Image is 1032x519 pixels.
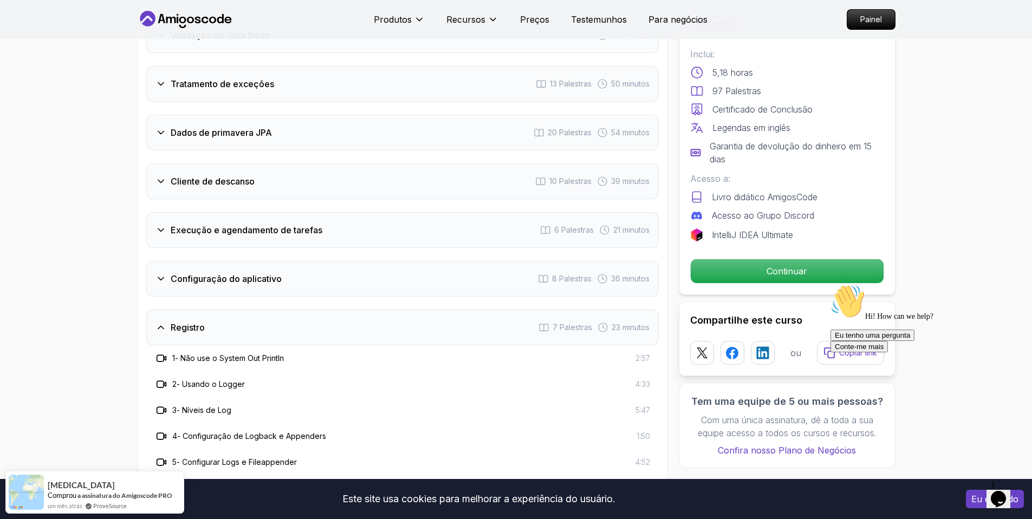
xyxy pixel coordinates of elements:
font: Tem uma equipe de 5 ou mais pessoas? [691,396,883,407]
font: 5:47 [635,405,650,415]
font: Execução e agendamento de tarefas [171,225,322,235]
font: Compartilhe este curso [690,314,802,326]
a: Painel [847,9,895,30]
font: Com uma única assinatura, dê a toda a sua equipe acesso a todos os cursos e recursos. [698,415,877,438]
font: - [177,379,180,389]
font: Palestras [560,323,592,332]
font: Palestras [561,225,594,234]
a: a assinatura do Amigoscode PRO [77,491,172,500]
font: 36 minutos [611,274,650,283]
a: Preços [520,13,549,26]
font: 13 [550,79,557,88]
button: Configuração do aplicativo8 Palestras 36 minutos [146,261,659,297]
font: Palestras [559,79,592,88]
font: [MEDICAL_DATA] [48,480,115,490]
font: ou [790,347,801,358]
font: 5 [172,457,177,467]
font: 50 minutos [611,79,650,88]
font: Cliente de descanso [171,176,255,187]
span: Hi! How can we help? [4,32,107,41]
button: Aceitar cookies [966,490,1024,508]
font: Garantia de devolução do dinheiro em 15 dias [710,141,872,165]
img: logotipo da jetbrains [690,228,703,241]
font: Palestras [559,274,592,283]
font: Eu entendo [971,494,1018,504]
font: - [177,431,180,441]
a: ProveSource [93,501,127,510]
font: 4:33 [635,379,650,389]
font: Inclui: [690,49,715,60]
font: Este site usa cookies para melhorar a experiência do usuário. [342,493,615,504]
font: Confira nosso Plano de Negócios [718,445,856,456]
font: Certificado de Conclusão [712,104,813,115]
font: Produtos [374,14,412,25]
font: - [177,405,180,415]
font: 97 Palestras [712,86,761,96]
iframe: widget de bate-papo [826,280,1021,470]
font: 7 [553,323,557,332]
font: Configurar Logs e Fileappender [182,457,297,467]
font: 23 minutos [612,323,650,332]
font: Acesso a: [690,173,730,184]
div: 👋Hi! How can we help?Eu tenho uma perguntaConte-me mais [4,4,199,73]
button: Tratamento de exceções13 Palestras 50 minutos [146,66,659,102]
font: 6 [554,225,559,234]
button: Execução e agendamento de tarefas6 Palestras 21 minutos [146,212,659,248]
font: - [175,353,178,363]
font: 2 [172,379,177,389]
iframe: widget de bate-papo [986,476,1021,508]
button: Recursos [446,13,498,35]
font: 2:57 [635,353,650,363]
font: Painel [860,15,882,24]
font: 4:52 [635,457,650,467]
font: Para negócios [648,14,708,25]
font: Usando o Logger [182,379,245,389]
font: Comprou [48,491,76,500]
font: Palestras [559,128,592,137]
font: IntelliJ IDEA Ultimate [712,229,793,240]
font: 21 minutos [613,225,650,234]
a: Para negócios [648,13,708,26]
button: Conte-me mais [4,61,62,73]
font: Palestras [559,176,592,186]
font: Continuar [767,266,807,277]
button: Eu tenho uma pergunta [4,50,88,61]
font: um mês atrás [48,502,82,509]
font: 10 [549,176,557,186]
button: Copiar link [817,341,884,365]
font: Não use o System Out Println [180,353,284,363]
button: Registro7 Palestras 23 minutos [146,310,659,345]
font: 8 [552,274,557,283]
button: Dados de primavera JPA20 Palestras 54 minutos [146,115,659,150]
font: Conte-me mais [9,63,57,71]
font: Tratamento de exceções [171,78,274,89]
font: Configuração do aplicativo [171,273,282,284]
font: Recursos [446,14,485,25]
font: 5,18 horas [712,67,753,78]
font: Testemunhos [571,14,627,25]
font: Acesso ao Grupo Discord [712,210,814,221]
button: Produtos [374,13,425,35]
font: 1:50 [637,431,650,441]
font: ProveSource [93,502,127,509]
font: Registro [171,322,205,333]
font: 54 minutos [611,128,650,137]
button: Continuar [690,259,884,284]
button: Cliente de descanso10 Palestras 39 minutos [146,163,659,199]
img: :wave: [4,4,39,39]
font: Preços [520,14,549,25]
font: - [177,457,180,467]
font: Legendas em inglês [712,122,790,133]
font: 20 [548,128,557,137]
font: Livro didático AmigosCode [712,192,817,202]
font: Níveis de Log [182,405,231,415]
font: 1 [172,353,175,363]
font: Dados de primavera JPA [171,127,272,138]
a: Testemunhos [571,13,627,26]
font: Eu tenho uma pergunta [9,51,84,60]
font: 3 [172,405,177,415]
img: imagem de notificação de prova social provesource [9,475,44,510]
a: Confira nosso Plano de Negócios [690,444,884,457]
